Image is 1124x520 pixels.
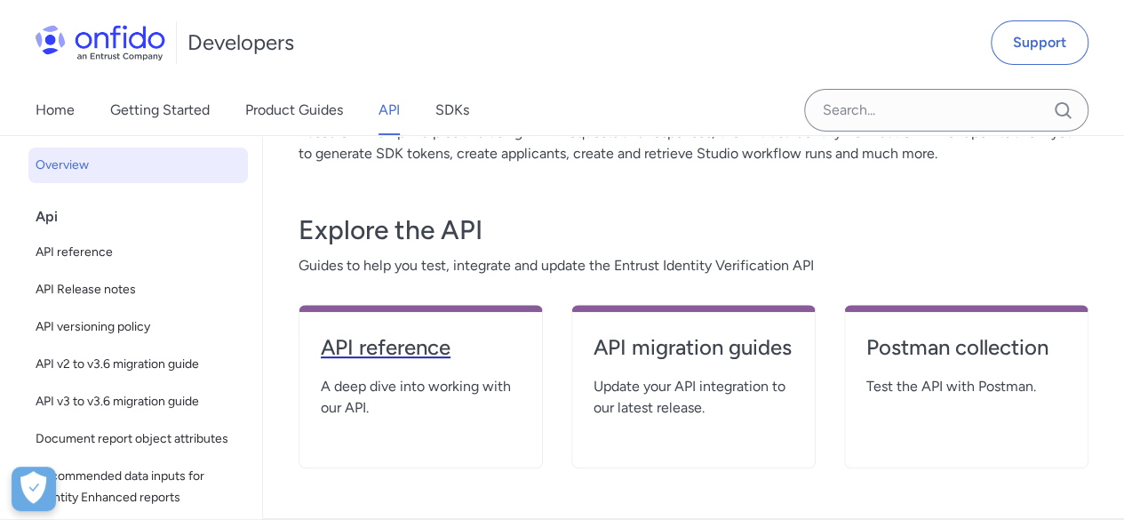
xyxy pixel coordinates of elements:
a: Postman collection [866,333,1066,376]
a: API [379,85,400,135]
p: Based on REST principles and using HTTP requests and responses, the Entrust Identity Verification... [299,122,1088,164]
span: API Release notes [36,279,241,300]
a: Product Guides [245,85,343,135]
span: API versioning policy [36,316,241,338]
a: Home [36,85,75,135]
a: API v3 to v3.6 migration guide [28,384,248,420]
a: SDKs [435,85,469,135]
a: API v2 to v3.6 migration guide [28,347,248,382]
button: Open Preferences [12,467,56,511]
span: Document report object attributes [36,428,241,450]
div: Api [36,199,255,235]
span: A deep dive into working with our API. [321,376,521,419]
span: Overview [36,155,241,176]
a: Getting Started [110,85,210,135]
span: API v3 to v3.6 migration guide [36,391,241,412]
span: Recommended data inputs for Identity Enhanced reports [36,466,241,508]
a: API Release notes [28,272,248,308]
span: API reference [36,242,241,263]
a: API reference [28,235,248,270]
a: Recommended data inputs for Identity Enhanced reports [28,459,248,516]
a: API reference [321,333,521,376]
span: Test the API with Postman. [866,376,1066,397]
a: API versioning policy [28,309,248,345]
div: Cookie Preferences [12,467,56,511]
h4: API migration guides [594,333,793,362]
span: Guides to help you test, integrate and update the Entrust Identity Verification API [299,255,1088,276]
a: Overview [28,148,248,183]
input: Onfido search input field [804,89,1088,132]
span: Update your API integration to our latest release. [594,376,793,419]
a: Support [991,20,1088,65]
h3: Explore the API [299,212,1088,248]
h4: API reference [321,333,521,362]
img: Onfido Logo [36,25,165,60]
span: API v2 to v3.6 migration guide [36,354,241,375]
a: Document report object attributes [28,421,248,457]
h4: Postman collection [866,333,1066,362]
a: API migration guides [594,333,793,376]
h1: Developers [187,28,294,57]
